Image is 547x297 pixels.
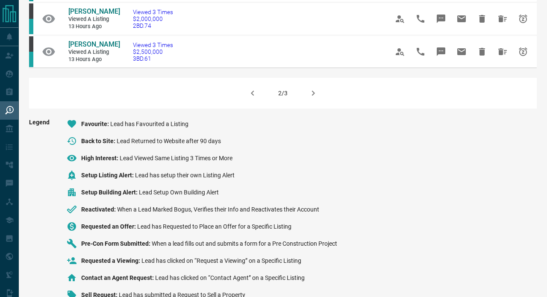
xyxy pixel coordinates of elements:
[68,49,120,56] span: Viewed a Listing
[81,121,110,127] span: Favourite
[155,274,305,281] span: Lead has clicked on “Contact Agent” on a Specific Listing
[390,41,410,62] span: View Profile
[68,7,120,16] a: [PERSON_NAME]
[133,15,173,22] span: $2,000,000
[513,9,533,29] span: Snooze
[133,41,173,62] a: Viewed 3 Times$2,500,0003BD.61
[133,41,173,48] span: Viewed 3 Times
[410,41,431,62] span: Call
[133,9,173,29] a: Viewed 3 Times$2,000,0002BD.74
[431,9,451,29] span: Message
[451,41,472,62] span: Email
[110,121,188,127] span: Lead has Favourited a Listing
[68,7,120,15] span: [PERSON_NAME]
[81,155,120,162] span: High Interest
[68,23,120,30] span: 13 hours ago
[81,206,117,213] span: Reactivated
[152,240,337,247] span: When a lead fills out and submits a form for a Pre Construction Project
[81,223,137,230] span: Requested an Offer
[278,90,288,97] div: 2/3
[492,41,513,62] span: Hide All from H Manji
[513,41,533,62] span: Snooze
[29,3,33,19] div: mrloft.ca
[29,52,33,67] div: condos.ca
[137,223,291,230] span: Lead has Requested to Place an Offer for a Specific Listing
[29,36,33,52] div: mrloft.ca
[117,138,221,144] span: Lead Returned to Website after 90 days
[139,189,219,196] span: Lead Setup Own Building Alert
[29,19,33,34] div: condos.ca
[68,16,120,23] span: Viewed a Listing
[410,9,431,29] span: Call
[133,48,173,55] span: $2,500,000
[81,257,141,264] span: Requested a Viewing
[431,41,451,62] span: Message
[68,40,120,48] span: [PERSON_NAME]
[81,240,152,247] span: Pre-Con Form Submitted
[133,55,173,62] span: 3BD.61
[120,155,232,162] span: Lead Viewed Same Listing 3 Times or More
[133,22,173,29] span: 2BD.74
[117,206,319,213] span: When a Lead Marked Bogus, Verifies their Info and Reactivates their Account
[472,9,492,29] span: Hide
[451,9,472,29] span: Email
[141,257,301,264] span: Lead has clicked on “Request a Viewing” on a Specific Listing
[81,138,117,144] span: Back to Site
[135,172,235,179] span: Lead has setup their own Listing Alert
[492,9,513,29] span: Hide All from H Manji
[68,56,120,63] span: 13 hours ago
[81,189,139,196] span: Setup Building Alert
[472,41,492,62] span: Hide
[81,172,135,179] span: Setup Listing Alert
[68,40,120,49] a: [PERSON_NAME]
[81,274,155,281] span: Contact an Agent Request
[390,9,410,29] span: View Profile
[133,9,173,15] span: Viewed 3 Times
